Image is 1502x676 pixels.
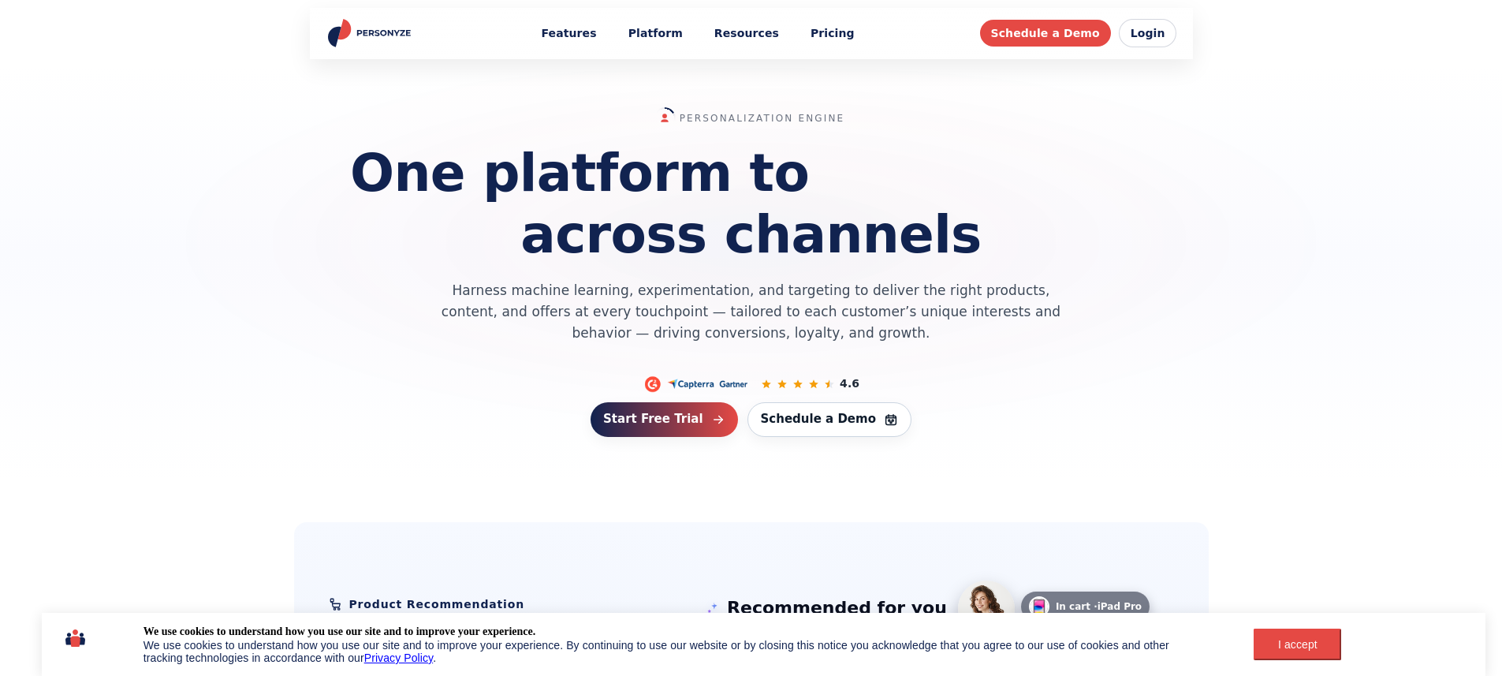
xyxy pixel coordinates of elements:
button: Resources [703,19,790,48]
button: Features [530,19,607,48]
div: I accept [1263,638,1332,651]
p: Harness machine learning, experimentation, and targeting to deliver the right products, content, ... [427,280,1075,344]
a: Platform [617,19,694,48]
span: Start Free Trial [603,413,703,425]
strong: iPad Pro [1098,601,1142,612]
nav: Main menu [530,19,865,48]
span: across channels [298,207,1205,263]
img: Trusted platforms [643,375,750,393]
img: Personyze [326,19,416,47]
span: Personalization Engine [658,111,845,125]
a: Schedule a Demo [980,20,1111,47]
a: Personyze home [326,19,416,47]
header: Personyze site header [310,8,1193,59]
div: Social proof [298,375,1205,393]
span: 4.6 [840,375,859,392]
a: Login [1119,19,1177,47]
a: Privacy Policy [364,652,434,664]
div: Items in cart [1021,592,1150,622]
a: Schedule a Demo [747,402,911,437]
h4: Recommended for you [727,598,947,618]
span: Schedule a Demo [761,413,876,425]
p: Product Recommendation [349,598,525,611]
img: icon [65,625,85,652]
a: Pricing [799,19,866,48]
div: Visitor avatar [958,581,1015,637]
div: We use cookies to understand how you use our site and to improve your experience. By continuing t... [143,639,1211,664]
button: I accept [1254,629,1341,660]
span: In cart · [1056,602,1142,611]
span: One platform to [350,146,809,201]
div: We use cookies to understand how you use our site and to improve your experience. [143,625,535,639]
a: Start Free Trial [591,402,738,437]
